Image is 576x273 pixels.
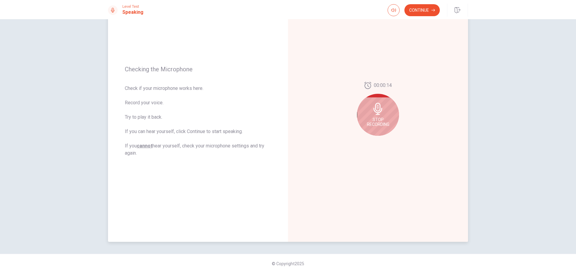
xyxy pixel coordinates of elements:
[125,66,271,73] span: Checking the Microphone
[122,4,143,9] span: Level Test
[374,82,392,89] span: 00:00:14
[367,117,389,127] span: Stop Recording
[404,4,440,16] button: Continue
[357,94,399,136] div: Stop Recording
[272,261,304,266] span: © Copyright 2025
[122,9,143,16] h1: Speaking
[125,85,271,157] span: Check if your microphone works here. Record your voice. Try to play it back. If you can hear your...
[137,143,152,149] u: cannot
